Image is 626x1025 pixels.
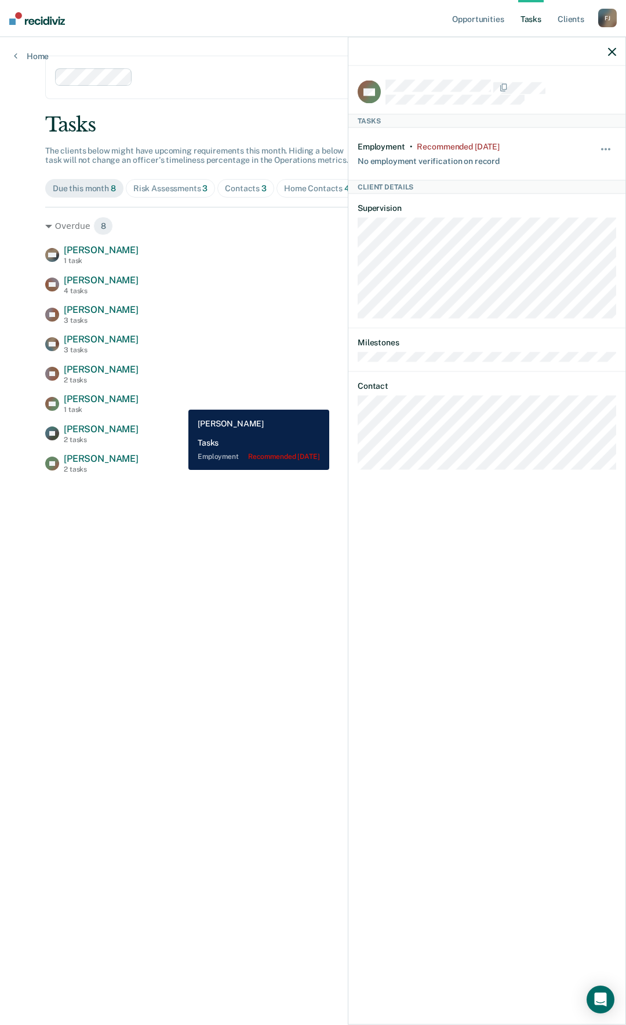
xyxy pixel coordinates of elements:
span: [PERSON_NAME] [64,275,139,286]
span: 8 [93,217,114,235]
div: 4 tasks [64,287,139,295]
div: Overdue [45,217,581,235]
div: Tasks [348,114,625,127]
span: 3 [261,184,267,193]
span: [PERSON_NAME] [64,364,139,375]
div: Client Details [348,180,625,194]
div: 2 tasks [64,376,139,384]
div: 3 tasks [64,346,139,354]
div: 1 task [64,406,139,414]
span: 3 [202,184,208,193]
span: The clients below might have upcoming requirements this month. Hiding a below task will not chang... [45,146,348,165]
div: • [410,142,413,152]
dt: Contact [358,381,616,391]
div: Open Intercom Messenger [587,986,614,1013]
span: [PERSON_NAME] [64,393,139,404]
div: Tasks [45,113,581,137]
span: [PERSON_NAME] [64,453,139,464]
div: No employment verification on record [358,151,500,166]
span: [PERSON_NAME] [64,304,139,315]
img: Recidiviz [9,12,65,25]
a: Home [14,51,49,61]
dt: Milestones [358,338,616,348]
div: 3 tasks [64,316,139,324]
dt: Supervision [358,203,616,213]
div: F J [598,9,617,27]
span: [PERSON_NAME] [64,245,139,256]
span: 4 [344,184,350,193]
div: Risk Assessments [133,184,208,194]
div: Contacts [225,184,267,194]
div: Employment [358,142,405,152]
div: Recommended 3 months ago [417,142,499,152]
div: 2 tasks [64,436,139,444]
div: 1 task [64,257,139,265]
div: Due this month [53,184,116,194]
div: Home Contacts [284,184,350,194]
div: 2 tasks [64,465,139,473]
span: [PERSON_NAME] [64,334,139,345]
span: [PERSON_NAME] [64,424,139,435]
span: 8 [111,184,116,193]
